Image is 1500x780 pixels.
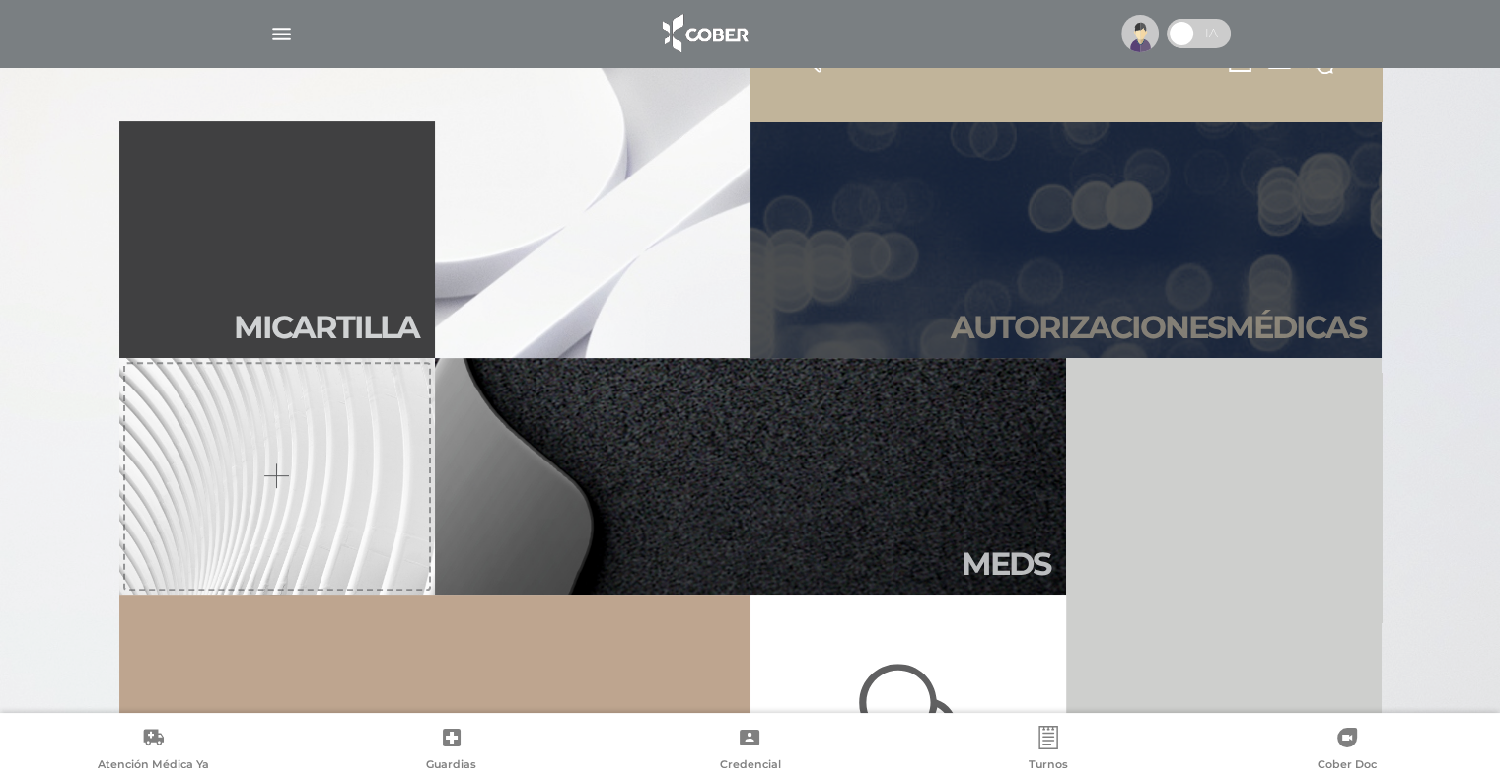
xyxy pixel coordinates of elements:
span: Atención Médica Ya [98,757,209,775]
span: Guardias [426,757,476,775]
a: Guardias [303,726,602,776]
a: Autorizacionesmédicas [750,121,1382,358]
a: Cober Doc [1197,726,1496,776]
h2: Meds [962,545,1050,583]
span: Cober Doc [1318,757,1377,775]
span: Turnos [1029,757,1068,775]
span: Credencial [719,757,780,775]
img: Cober_menu-lines-white.svg [269,22,294,46]
img: profile-placeholder.svg [1121,15,1159,52]
h2: Autori zaciones médicas [951,309,1366,346]
a: Atención Médica Ya [4,726,303,776]
img: logo_cober_home-white.png [652,10,755,57]
a: Micartilla [119,121,435,358]
a: Meds [435,358,1066,595]
h2: Mi car tilla [234,309,419,346]
a: Turnos [899,726,1198,776]
a: Credencial [601,726,899,776]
